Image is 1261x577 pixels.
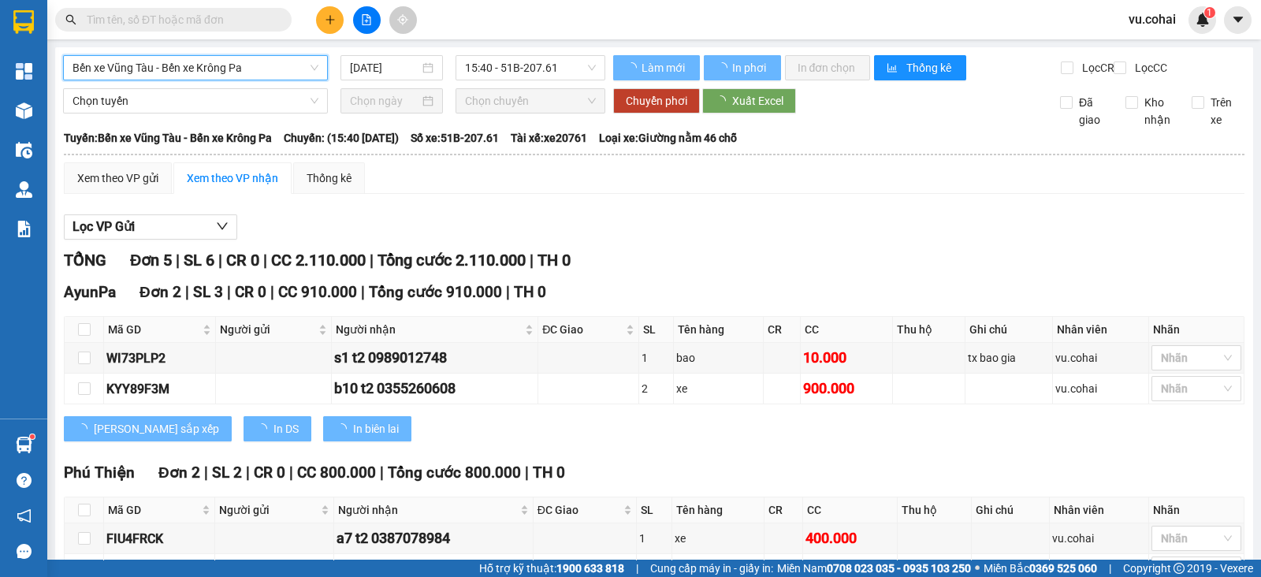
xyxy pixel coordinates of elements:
button: In biên lai [323,416,411,441]
button: Xuất Excel [702,88,796,114]
span: Lọc CR [1076,59,1117,76]
img: dashboard-icon [16,63,32,80]
span: AyunPa [64,283,116,301]
span: 15:40 - 51B-207.61 [465,56,595,80]
span: Số xe: 51B-207.61 [411,129,499,147]
span: Chọn chuyến [465,89,595,113]
sup: 1 [30,434,35,439]
span: search [65,14,76,25]
div: KYY89F3M [106,379,213,399]
span: ĐC Giao [538,501,620,519]
th: Ghi chú [972,497,1050,523]
div: Xem theo VP gửi [77,169,158,187]
th: SL [639,317,674,343]
th: Tên hàng [672,497,764,523]
span: loading [336,423,353,434]
button: caret-down [1224,6,1252,34]
th: CR [764,317,801,343]
span: TH 0 [533,463,565,482]
td: WI73PLP2 [104,343,216,374]
span: Trên xe [1204,94,1245,128]
span: bar-chart [887,62,900,75]
strong: 1900 633 818 [556,562,624,575]
img: warehouse-icon [16,181,32,198]
span: | [263,251,267,270]
th: Thu hộ [893,317,965,343]
h2: Y831ZF7J [7,49,86,73]
span: Tổng cước 2.110.000 [378,251,526,270]
span: | [1109,560,1111,577]
span: Tài xế: xe20761 [511,129,587,147]
img: warehouse-icon [16,437,32,453]
span: Phú Thiện [64,463,135,482]
span: Kho nhận [1138,94,1179,128]
span: notification [17,508,32,523]
div: tx bao gia [968,349,1050,367]
span: Lọc VP Gửi [73,217,135,236]
span: | [530,251,534,270]
button: Chuyển phơi [613,88,700,114]
span: | [246,463,250,482]
span: ĐC Giao [542,321,622,338]
b: Cô Hai [40,11,106,35]
button: plus [316,6,344,34]
div: 10.000 [803,347,890,369]
div: vu.cohai [1055,349,1146,367]
span: Hỗ trợ kỹ thuật: [479,560,624,577]
span: CR 0 [235,283,266,301]
th: CC [801,317,893,343]
span: CC 2.110.000 [271,251,366,270]
span: SL 6 [184,251,214,270]
button: file-add [353,6,381,34]
div: xe [676,380,761,397]
div: Nhãn [1153,501,1240,519]
th: Nhân viên [1050,497,1149,523]
span: CR 0 [254,463,285,482]
div: 1 [642,349,671,367]
span: 1 [1207,7,1212,18]
span: CC 800.000 [297,463,376,482]
div: bao [676,349,761,367]
span: | [361,283,365,301]
span: In phơi [732,59,768,76]
span: Gửi: [141,60,171,79]
span: TỔNG [64,251,106,270]
button: In phơi [704,55,781,80]
span: Đã giao [1073,94,1114,128]
span: loading [256,423,273,434]
span: | [636,560,638,577]
div: 2 [642,380,671,397]
span: CC 910.000 [278,283,357,301]
th: CC [803,497,898,523]
span: down [216,220,229,233]
span: | [176,251,180,270]
th: Nhân viên [1053,317,1149,343]
div: Thống kê [307,169,352,187]
div: xe [675,530,761,547]
span: Cung cấp máy in - giấy in: [650,560,773,577]
span: Mã GD [108,501,199,519]
span: loading [626,62,639,73]
button: Lọc VP Gửi [64,214,237,240]
img: logo-vxr [13,10,34,34]
span: loading [76,423,94,434]
button: bar-chartThống kê [874,55,966,80]
button: [PERSON_NAME] sắp xếp [64,416,232,441]
button: In đơn chọn [785,55,871,80]
span: Xuất Excel [732,92,783,110]
span: In DS [273,420,299,437]
span: SL 3 [193,283,223,301]
th: CR [764,497,803,523]
span: | [370,251,374,270]
sup: 1 [1204,7,1215,18]
span: file-add [361,14,372,25]
strong: 0369 525 060 [1029,562,1097,575]
span: | [270,283,274,301]
div: a7 t2 0387078984 [337,527,530,549]
span: Làm mới [642,59,687,76]
span: | [289,463,293,482]
span: Tổng cước 910.000 [369,283,502,301]
span: caret-down [1231,13,1245,27]
span: Thống kê [906,59,954,76]
span: | [185,283,189,301]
